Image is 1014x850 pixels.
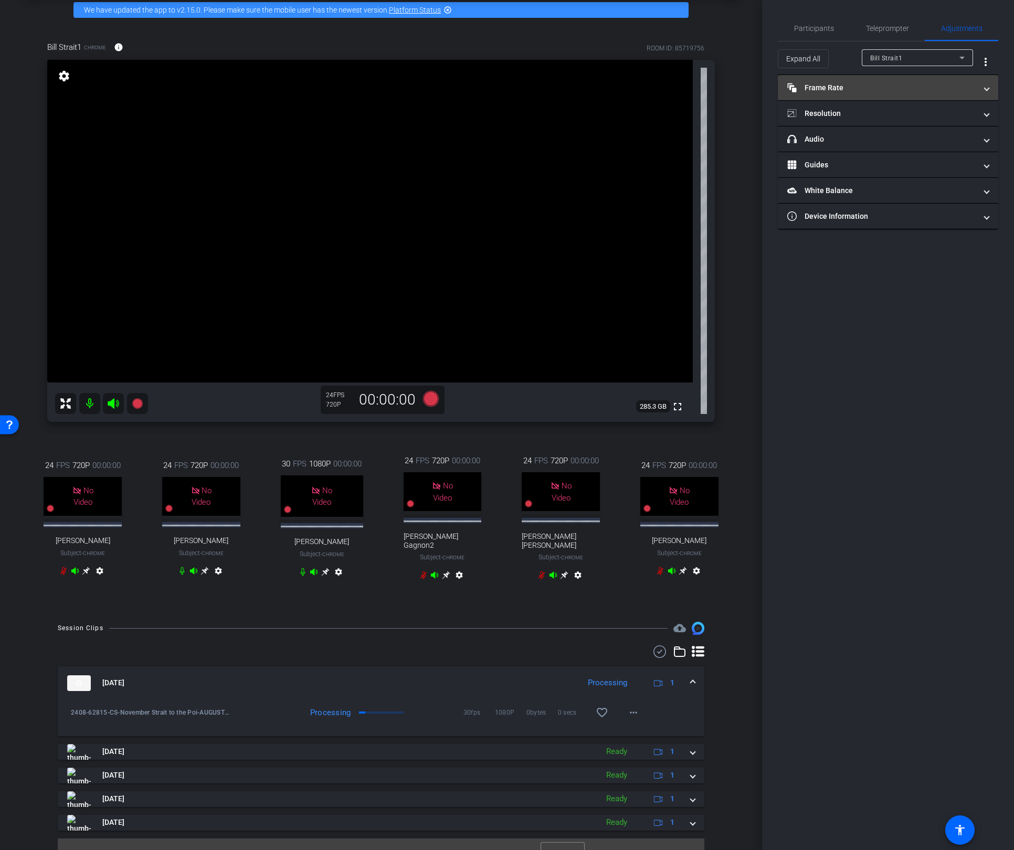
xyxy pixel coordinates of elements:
span: [DATE] [102,677,124,688]
mat-icon: more_vert [979,56,992,68]
mat-icon: favorite_border [596,706,608,719]
img: Session clips [692,622,704,634]
span: 1080P [309,458,331,470]
mat-expansion-panel-header: thumb-nail[DATE]Ready1 [58,768,704,783]
img: thumb-nail [67,744,91,760]
mat-panel-title: Guides [787,160,976,171]
span: FPS [416,455,429,466]
span: 720P [191,460,208,471]
mat-panel-title: Audio [787,134,976,145]
span: 30 [282,458,290,470]
span: No Video [552,481,572,503]
span: 1 [670,770,674,781]
mat-icon: info [114,42,123,52]
span: - [81,549,83,557]
div: 00:00:00 [352,391,423,409]
span: 1 [670,746,674,757]
span: No Video [433,481,453,503]
mat-icon: settings [453,571,466,583]
img: thumb-nail [67,768,91,783]
mat-expansion-panel-header: thumb-nail[DATE]Ready1 [58,815,704,831]
mat-icon: fullscreen [671,400,684,413]
span: Bill Strait1 [870,55,902,62]
span: Bill Strait1 [47,41,81,53]
span: 1 [670,793,674,804]
mat-icon: settings [332,568,345,580]
span: Subject [420,552,464,562]
mat-panel-title: Resolution [787,108,976,119]
span: Subject [300,549,344,559]
mat-icon: accessibility [954,824,966,836]
span: 00:00:00 [452,455,480,466]
span: [PERSON_NAME] [56,536,110,545]
span: 0bytes [526,707,558,718]
mat-expansion-panel-header: Guides [778,152,998,177]
span: 24 [163,460,172,471]
span: FPS [56,460,70,471]
div: Ready [601,769,632,781]
mat-panel-title: White Balance [787,185,976,196]
mat-expansion-panel-header: Frame Rate [778,75,998,100]
span: Chrome [442,555,464,560]
span: [PERSON_NAME] Gagnon2 [404,532,482,550]
mat-expansion-panel-header: White Balance [778,178,998,203]
span: [PERSON_NAME] [PERSON_NAME] [522,532,600,550]
span: Subject [179,548,224,558]
span: FPS [293,458,307,470]
span: Chrome [561,555,583,560]
mat-icon: settings [93,567,106,579]
span: FPS [534,455,548,466]
mat-icon: settings [572,571,584,583]
img: thumb-nail [67,815,91,831]
mat-icon: highlight_off [443,6,452,14]
span: FPS [652,460,666,471]
mat-expansion-panel-header: thumb-nail[DATE]Ready1 [58,744,704,760]
span: 24 [641,460,650,471]
span: FPS [174,460,188,471]
mat-icon: settings [57,70,71,82]
span: 720P [669,460,686,471]
span: - [200,549,202,557]
span: Chrome [83,550,105,556]
span: Adjustments [941,25,983,32]
div: Processing [286,707,356,718]
span: 720P [72,460,90,471]
mat-icon: more_horiz [627,706,640,719]
span: - [441,554,442,561]
div: Ready [601,816,632,828]
span: No Video [670,485,690,507]
mat-expansion-panel-header: thumb-nail[DATE]Ready1 [58,791,704,807]
span: Subject [538,552,583,562]
button: Expand All [778,49,829,68]
mat-icon: settings [212,567,225,579]
span: 0 secs [558,707,589,718]
span: Destinations for your clips [673,622,686,634]
div: 24 [326,391,352,399]
span: 00:00:00 [571,455,599,466]
img: thumb-nail [67,791,91,807]
mat-expansion-panel-header: Audio [778,126,998,152]
span: [DATE] [102,817,124,828]
span: 24 [405,455,413,466]
span: Chrome [202,550,224,556]
div: Ready [601,746,632,758]
button: More Options for Adjustments Panel [973,49,998,75]
span: [DATE] [102,746,124,757]
span: Expand All [786,49,820,69]
span: No Video [73,485,93,507]
span: No Video [192,485,212,507]
span: 720P [432,455,449,466]
mat-expansion-panel-header: Device Information [778,204,998,229]
span: 2408-62815-CS-November Strait to the Poi-AUGUST - Strait to the Point video podcast-[PERSON_NAME]... [71,707,230,718]
span: Chrome [322,551,344,557]
span: Participants [794,25,834,32]
span: FPS [333,391,344,399]
span: [DATE] [102,793,124,804]
span: 24 [523,455,532,466]
span: Chrome [680,550,702,556]
mat-icon: settings [690,567,703,579]
span: 00:00:00 [92,460,121,471]
span: 00:00:00 [333,458,362,470]
span: 1 [670,677,674,688]
mat-icon: cloud_upload [673,622,686,634]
